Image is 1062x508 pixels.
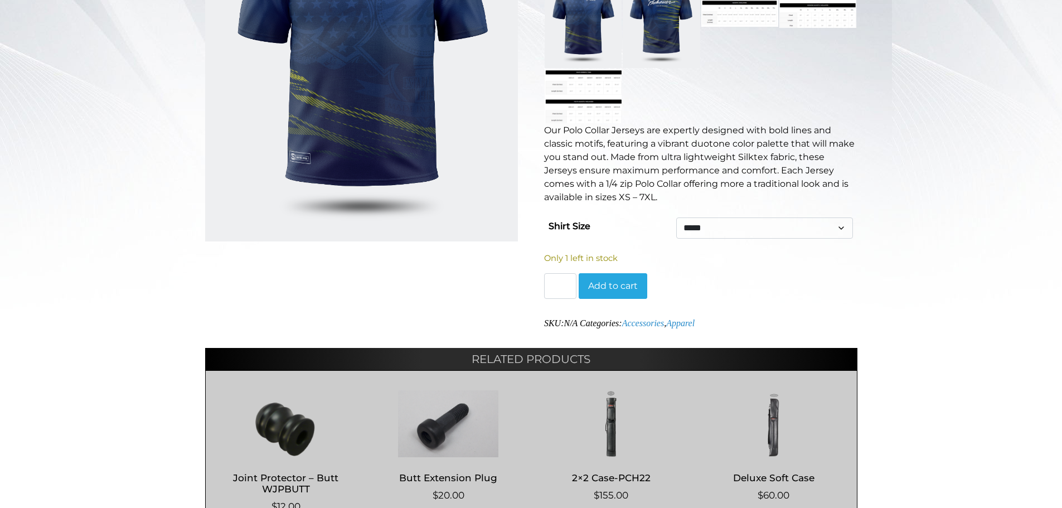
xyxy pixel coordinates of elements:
h2: Deluxe Soft Case [704,467,843,488]
h2: Related products [205,348,857,370]
img: Joint Protector - Butt WJPBUTT [217,390,356,457]
span: SKU: [544,318,578,328]
span: $ [594,490,599,501]
h2: Joint Protector – Butt WJPBUTT [217,467,356,500]
span: $ [758,490,763,501]
button: Add to cart [579,273,647,299]
img: Butt Extension Plug [379,390,518,457]
a: Accessories [622,318,665,328]
h2: 2×2 Case-PCH22 [542,467,681,488]
span: N/A [564,318,578,328]
bdi: 155.00 [594,490,628,501]
h2: Butt Extension Plug [379,467,518,488]
bdi: 60.00 [758,490,789,501]
img: Deluxe Soft Case [704,390,843,457]
a: 2×2 Case-PCH22 $155.00 [542,390,681,502]
a: Butt Extension Plug $20.00 [379,390,518,502]
p: Our Polo Collar Jerseys are expertly designed with bold lines and classic motifs, featuring a vib... [544,124,857,204]
p: Only 1 left in stock [544,252,857,264]
bdi: 20.00 [433,490,464,501]
a: Deluxe Soft Case $60.00 [704,390,843,502]
span: $ [433,490,438,501]
img: 2x2 Case-PCH22 [542,390,681,457]
input: Product quantity [544,273,576,299]
label: Shirt Size [549,217,590,235]
span: Categories: , [580,318,695,328]
a: Apparel [666,318,695,328]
